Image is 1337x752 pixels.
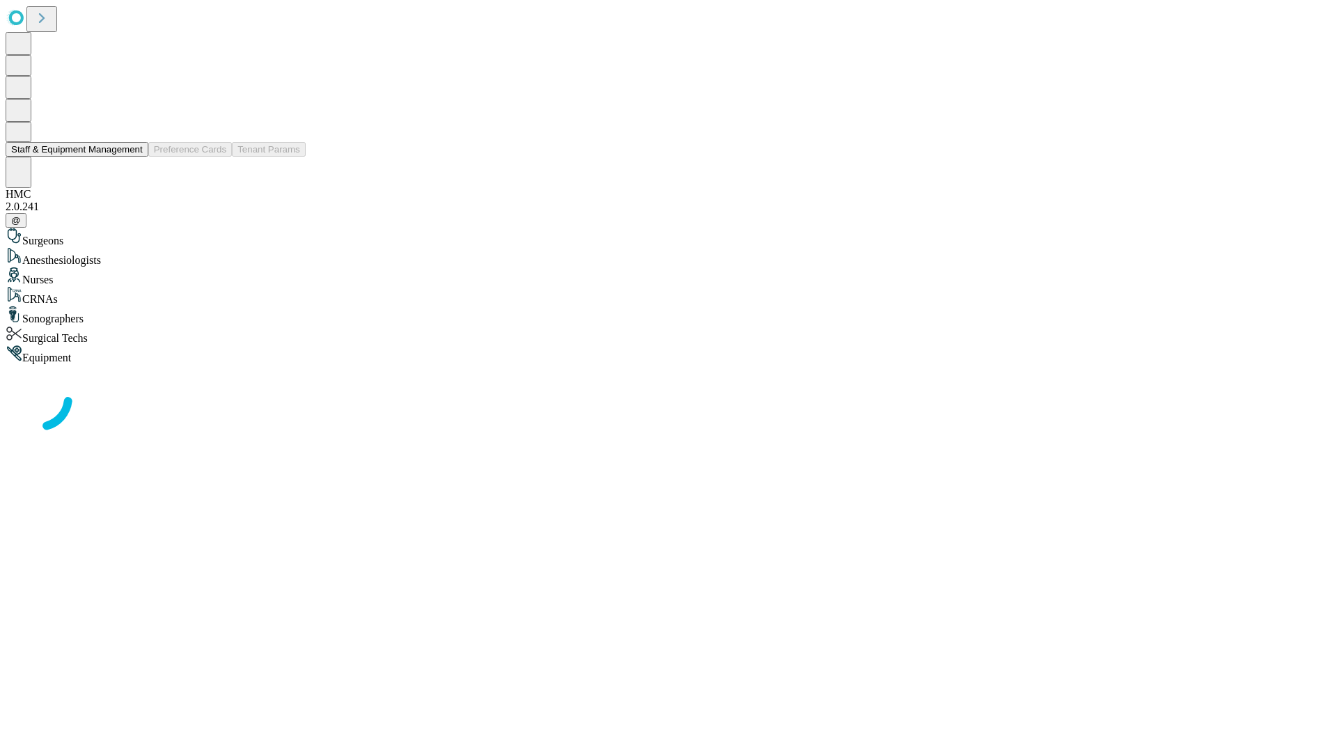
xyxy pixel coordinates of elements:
[6,201,1331,213] div: 2.0.241
[6,247,1331,267] div: Anesthesiologists
[6,286,1331,306] div: CRNAs
[6,142,148,157] button: Staff & Equipment Management
[6,188,1331,201] div: HMC
[6,213,26,228] button: @
[6,345,1331,364] div: Equipment
[6,325,1331,345] div: Surgical Techs
[232,142,306,157] button: Tenant Params
[6,267,1331,286] div: Nurses
[148,142,232,157] button: Preference Cards
[6,228,1331,247] div: Surgeons
[11,215,21,226] span: @
[6,306,1331,325] div: Sonographers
